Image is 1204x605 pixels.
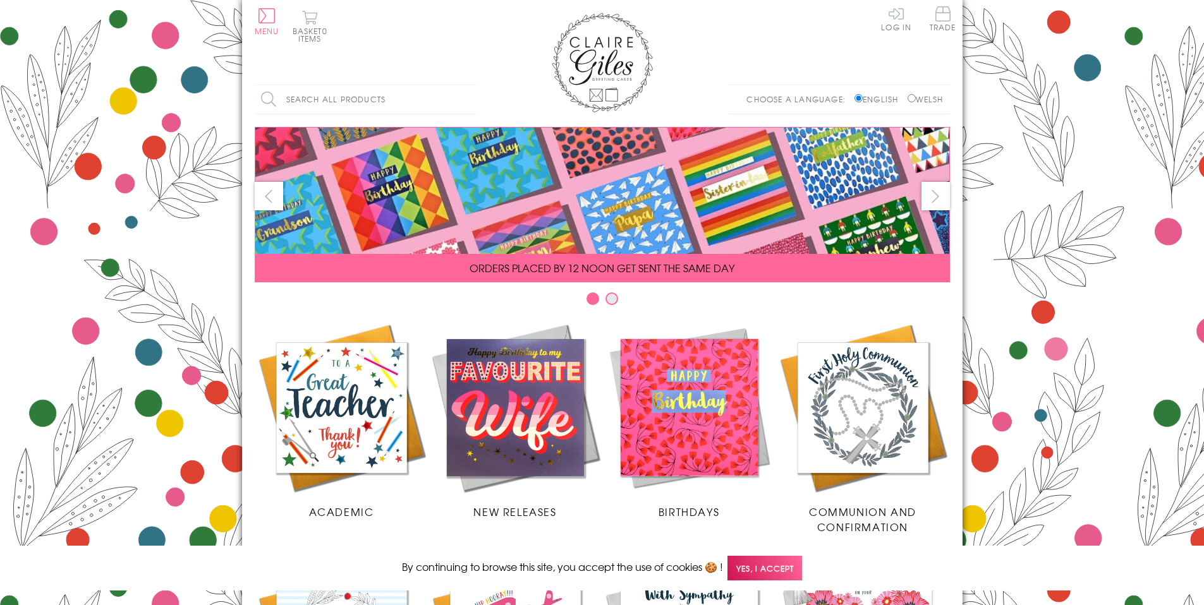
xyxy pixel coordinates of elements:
[463,85,476,114] input: Search
[809,504,916,534] span: Communion and Confirmation
[255,321,429,519] a: Academic
[602,321,776,519] a: Birthdays
[908,93,944,105] label: Welsh
[255,182,283,210] button: prev
[659,504,719,519] span: Birthdays
[921,182,950,210] button: next
[255,292,950,311] div: Carousel Pagination
[473,504,556,519] span: New Releases
[746,93,852,105] p: Choose a language:
[908,94,916,102] input: Welsh
[854,94,863,102] input: English
[776,321,950,534] a: Communion and Confirmation
[930,6,956,33] a: Trade
[298,25,327,44] span: 0 items
[727,556,802,580] span: Yes, I accept
[255,25,279,37] span: Menu
[881,6,911,31] a: Log In
[470,260,734,275] span: ORDERS PLACED BY 12 NOON GET SENT THE SAME DAY
[552,13,653,112] img: Claire Giles Greetings Cards
[429,321,602,519] a: New Releases
[605,292,618,305] button: Carousel Page 2
[854,93,904,105] label: English
[293,10,327,42] button: Basket0 items
[255,8,279,35] button: Menu
[255,85,476,114] input: Search all products
[309,504,374,519] span: Academic
[587,292,599,305] button: Carousel Page 1 (Current Slide)
[930,6,956,31] span: Trade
